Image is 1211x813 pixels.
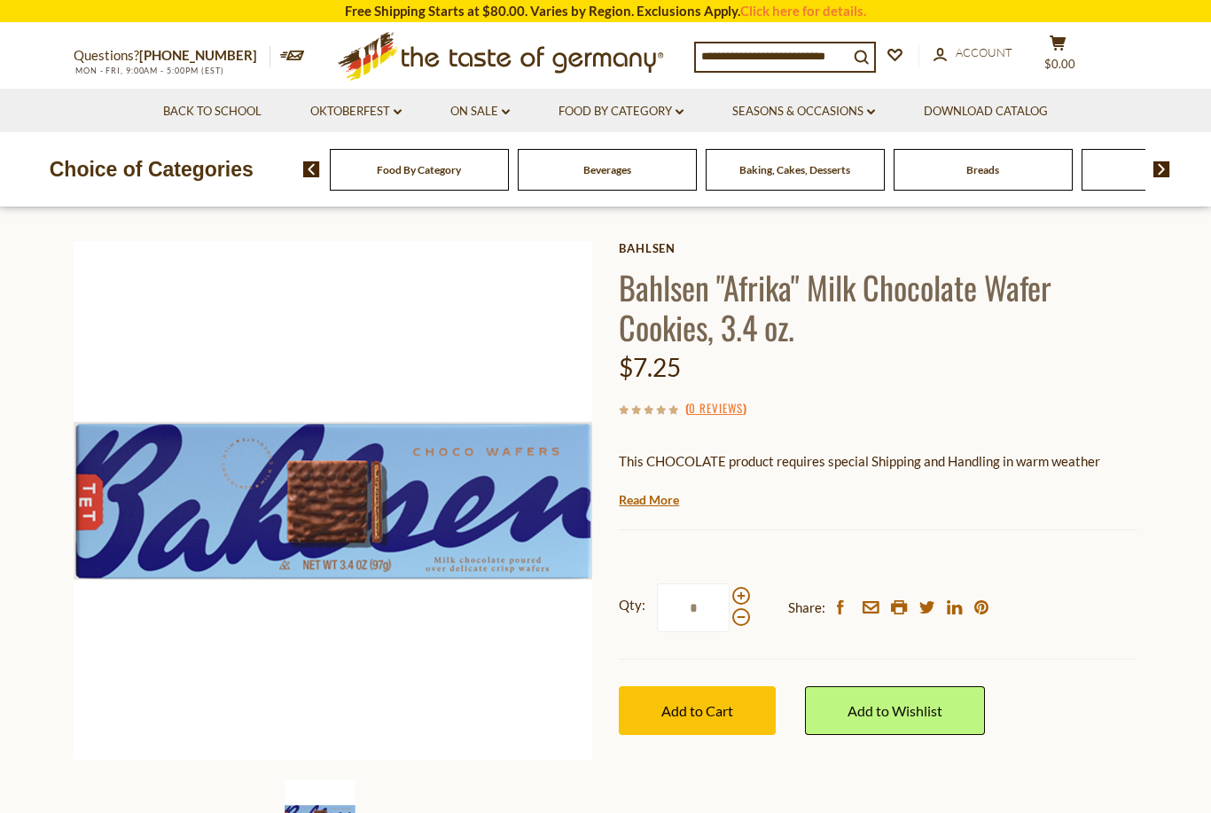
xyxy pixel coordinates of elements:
span: Add to Cart [661,702,733,719]
a: Add to Wishlist [805,686,985,735]
h1: Bahlsen "Afrika" Milk Chocolate Wafer Cookies, 3.4 oz. [619,267,1137,347]
strong: Qty: [619,594,645,616]
span: ( ) [685,399,746,417]
a: Read More [619,491,679,509]
span: MON - FRI, 9:00AM - 5:00PM (EST) [74,66,224,75]
button: Add to Cart [619,686,776,735]
input: Qty: [657,583,730,632]
a: Back to School [163,102,262,121]
a: Bahlsen [619,241,1137,255]
img: Bahlsen "Afrika" Milk Chocolate Wafer Cookies, 3.4 oz. [74,241,592,760]
a: Oktoberfest [310,102,402,121]
a: Baking, Cakes, Desserts [739,163,850,176]
span: Account [956,45,1012,59]
a: Account [934,43,1012,63]
button: $0.00 [1031,35,1084,79]
a: On Sale [450,102,510,121]
p: This CHOCOLATE product requires special Shipping and Handling in warm weather [619,450,1137,473]
span: Share: [788,597,825,619]
a: Food By Category [377,163,461,176]
a: Breads [966,163,999,176]
a: Click here for details. [740,3,866,19]
a: [PHONE_NUMBER] [139,47,257,63]
span: $0.00 [1044,57,1075,71]
a: Food By Category [559,102,684,121]
img: next arrow [1153,161,1170,177]
a: Download Catalog [924,102,1048,121]
span: $7.25 [619,352,681,382]
a: Beverages [583,163,631,176]
img: previous arrow [303,161,320,177]
a: Seasons & Occasions [732,102,875,121]
a: 0 Reviews [689,399,743,418]
li: We will ship this product in heat-protective packaging and ice during warm weather months or to w... [636,486,1137,508]
p: Questions? [74,44,270,67]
